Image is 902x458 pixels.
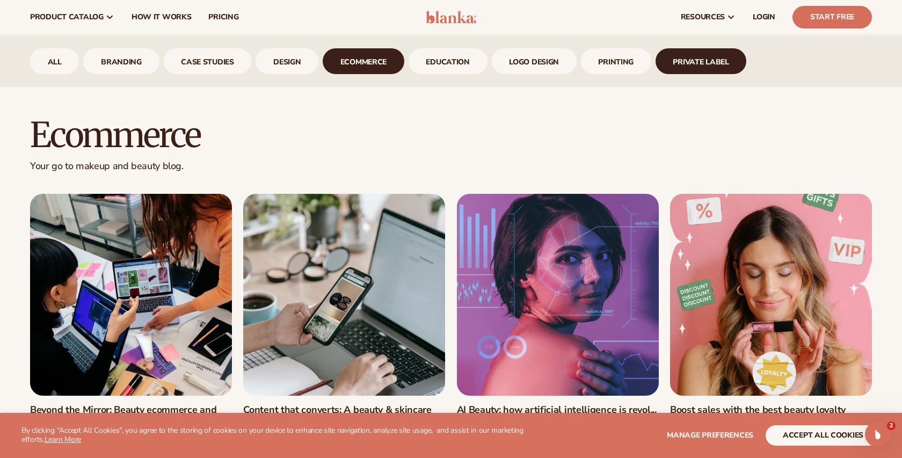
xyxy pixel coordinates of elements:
[323,48,404,74] div: 5 / 9
[164,48,252,74] div: 3 / 9
[581,48,651,74] a: printing
[581,48,651,74] div: 8 / 9
[83,48,159,74] div: 2 / 9
[30,48,79,74] div: 1 / 9
[132,13,192,21] span: How It Works
[492,48,577,74] a: logo design
[30,13,104,21] span: product catalog
[30,160,872,172] p: Your go to makeup and beauty blog.
[457,404,659,416] a: AI Beauty: how artificial intelligence is revol...
[865,421,891,447] iframe: Intercom live chat
[681,13,725,21] span: resources
[492,48,577,74] div: 7 / 9
[667,425,753,446] button: Manage preferences
[766,425,881,446] button: accept all cookies
[409,48,488,74] div: 6 / 9
[753,13,775,21] span: LOGIN
[792,6,872,28] a: Start Free
[30,404,232,427] a: Beyond the Mirror: Beauty ecommerce and the ris...
[208,13,238,21] span: pricing
[21,426,526,445] p: By clicking "Accept All Cookies", you agree to the storing of cookies on your device to enhance s...
[256,48,318,74] div: 4 / 9
[83,48,159,74] a: branding
[30,48,79,74] a: All
[656,48,747,74] a: Private Label
[243,404,445,427] a: Content that converts: A beauty & skincare blog...
[667,430,753,440] span: Manage preferences
[887,421,896,430] span: 2
[670,404,872,427] a: Boost sales with the best beauty loyalty progra...
[45,434,81,445] a: Learn More
[426,11,477,24] img: logo
[409,48,488,74] a: Education
[30,117,872,153] h2: ecommerce
[256,48,318,74] a: design
[323,48,404,74] a: ecommerce
[164,48,252,74] a: case studies
[656,48,747,74] div: 9 / 9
